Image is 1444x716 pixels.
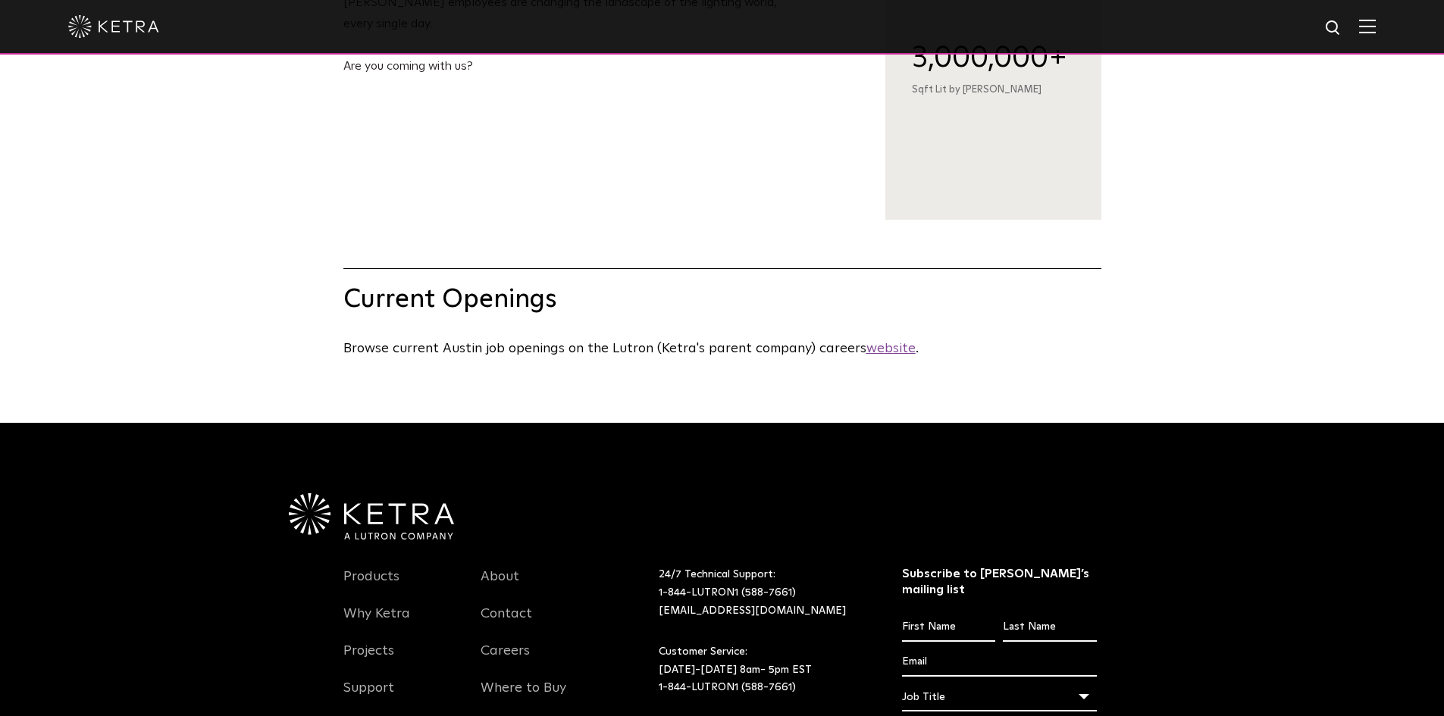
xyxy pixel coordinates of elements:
[343,268,1101,315] h1: Current Openings
[1359,19,1376,33] img: Hamburger%20Nav.svg
[481,568,519,603] a: About
[902,566,1097,598] h3: Subscribe to [PERSON_NAME]’s mailing list
[68,15,159,38] img: ketra-logo-2019-white
[343,55,806,77] p: Are you coming with us?
[1003,613,1096,642] input: Last Name
[481,680,566,714] a: Where to Buy
[659,643,864,697] p: Customer Service: [DATE]-[DATE] 8am- 5pm EST
[481,643,530,677] a: Careers
[659,605,846,616] a: [EMAIL_ADDRESS][DOMAIN_NAME]
[1324,19,1343,38] img: search icon
[912,84,1074,96] div: Sqft Lit by [PERSON_NAME]
[902,613,995,642] input: First Name
[343,568,399,603] a: Products
[912,39,1074,76] div: 3,000,000+
[659,587,796,598] a: 1-844-LUTRON1 (588-7661)
[902,683,1097,711] div: Job Title
[343,680,394,714] a: Support
[902,648,1097,677] input: Email
[343,342,919,355] span: Browse current Austin job openings on the Lutron (Ketra's parent company) careers .
[659,682,796,693] a: 1-844-LUTRON1 (588-7661)
[343,643,394,677] a: Projects
[481,605,532,640] a: Contact
[866,342,916,355] a: website
[343,605,410,640] a: Why Ketra
[289,493,454,540] img: Ketra-aLutronCo_White_RGB
[659,566,864,620] p: 24/7 Technical Support:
